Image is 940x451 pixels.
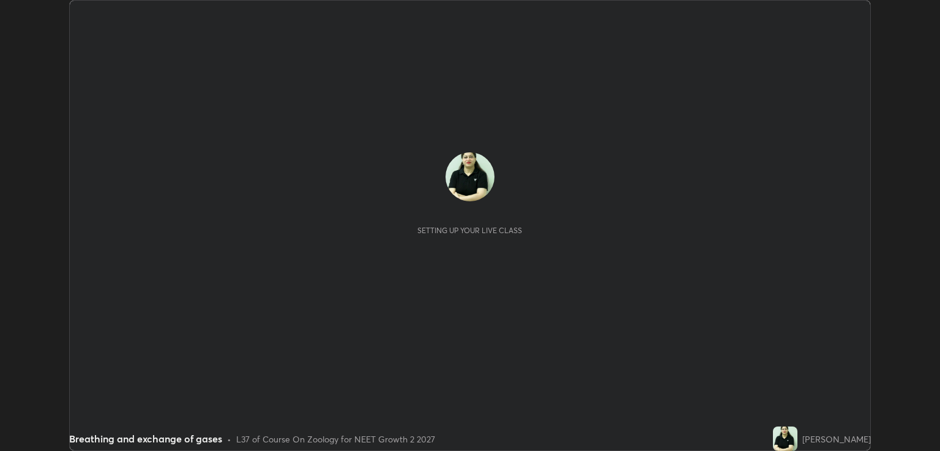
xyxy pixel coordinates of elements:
div: L37 of Course On Zoology for NEET Growth 2 2027 [236,433,435,445]
div: Breathing and exchange of gases [69,431,222,446]
img: 0347c7502dd04f17958bae7697f24a18.jpg [773,427,797,451]
img: 0347c7502dd04f17958bae7697f24a18.jpg [446,152,494,201]
div: [PERSON_NAME] [802,433,871,445]
div: Setting up your live class [417,226,522,235]
div: • [227,433,231,445]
